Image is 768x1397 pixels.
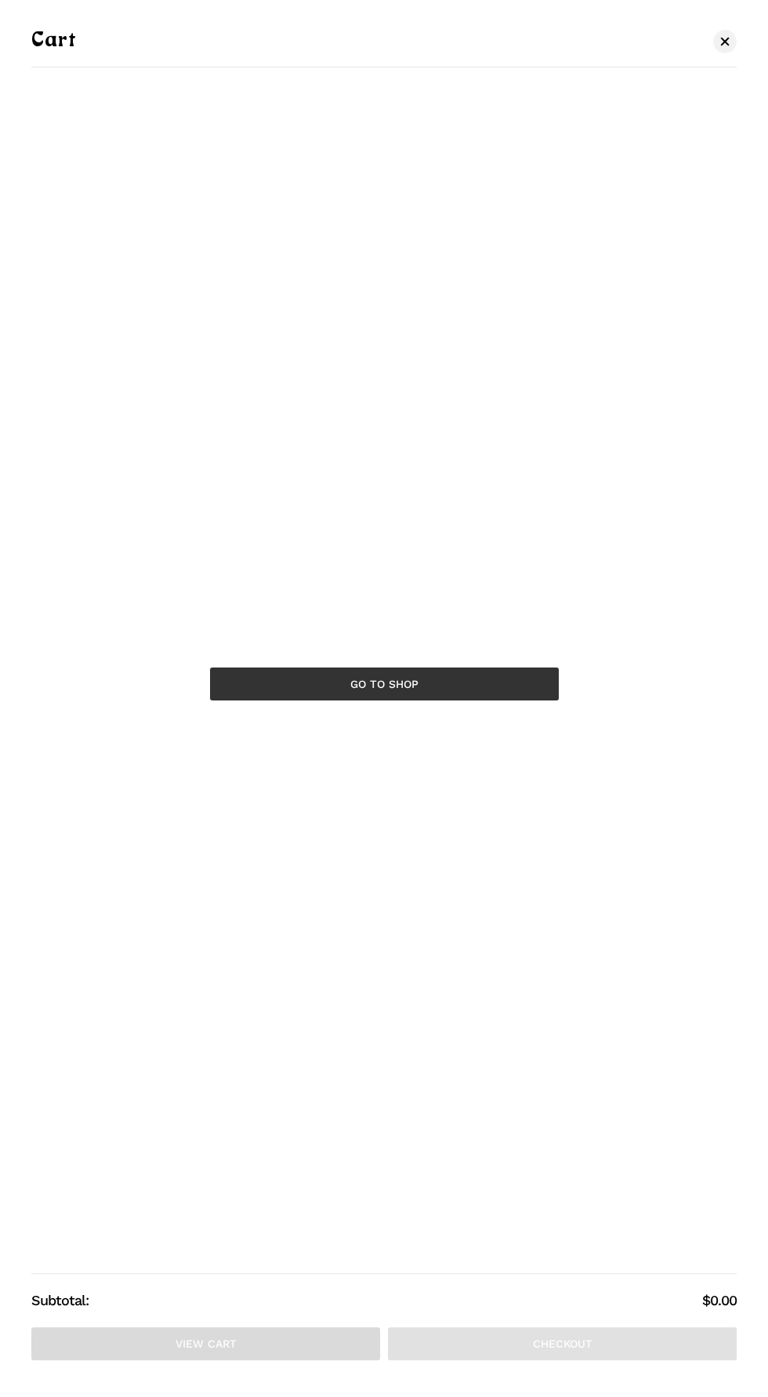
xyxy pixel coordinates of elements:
[31,634,737,656] span: No products in the cart.
[31,31,77,51] span: Cart
[702,1292,710,1308] span: $
[702,1292,737,1308] bdi: 0.00
[31,1290,702,1312] strong: Subtotal:
[210,668,559,700] a: Go to shop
